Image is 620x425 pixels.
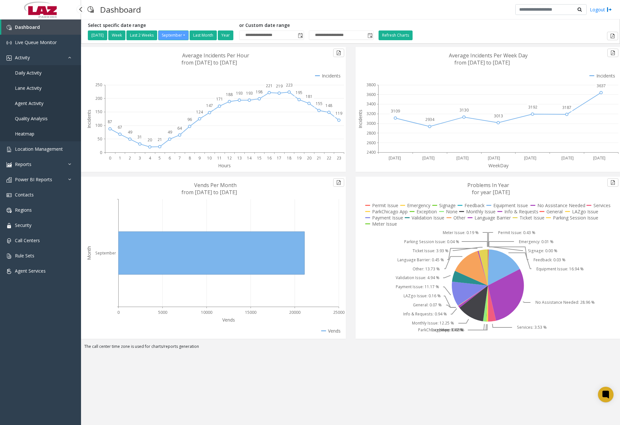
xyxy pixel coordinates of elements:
a: Logout [590,6,612,13]
text: 3192 [528,104,537,110]
text: 64 [177,125,182,131]
button: Export to pdf [607,178,618,187]
h5: or Custom date range [239,23,374,28]
text: Feedback: 0.03 % [533,257,566,263]
text: September [95,250,116,256]
button: Year [218,30,233,40]
button: [DATE] [88,30,107,40]
span: Activity [15,54,30,61]
text: 4 [149,155,151,161]
span: Security [15,222,31,228]
text: 31 [137,134,142,140]
text: Meter Issue: 0.19 % [442,230,478,235]
img: 'icon' [6,269,12,274]
h5: Select specific date range [88,23,234,28]
text: Payment Issue: 11.17 % [395,284,439,290]
text: 119 [335,111,342,116]
text: 2400 [367,150,376,155]
text: 2800 [367,130,376,136]
button: Last 2 Weeks [126,30,157,40]
text: 9 [198,155,201,161]
img: 'icon' [6,177,12,183]
text: Exception: 0.17 % [431,327,463,333]
text: 15 [257,155,262,161]
text: 13 [237,155,242,161]
button: Last Month [190,30,217,40]
span: Reports [15,161,31,167]
text: 5000 [158,310,167,315]
text: No Assistance Needed: 28.96 % [535,300,595,305]
text: [DATE] [389,155,401,161]
text: General: 0.07 % [413,302,442,308]
span: Agent Services [15,268,46,274]
text: Permit Issue: 0.43 % [498,230,535,235]
div: The call center time zone is used for charts/reports generation [81,344,620,353]
span: Live Queue Monitor [15,39,57,45]
text: for year [DATE] [472,189,510,196]
text: [DATE] [524,155,536,161]
text: 3637 [597,83,606,89]
span: Location Management [15,146,63,152]
span: Quality Analysis [15,115,48,122]
text: 18 [287,155,291,161]
span: Toggle popup [297,31,304,40]
text: Signage: 0.00 % [528,248,557,254]
text: Average Incidents Per Hour [182,52,249,59]
text: 25000 [333,310,345,315]
text: 17 [277,155,281,161]
text: 2 [129,155,131,161]
text: 193 [236,90,243,96]
text: 87 [108,119,112,124]
text: 188 [226,92,233,97]
text: 2600 [367,140,376,146]
text: 0 [117,310,120,315]
text: 5 [158,155,161,161]
text: Incidents [357,110,363,128]
text: 171 [216,96,223,102]
text: Hours [218,162,231,169]
text: Incidents [86,110,92,128]
img: logout [607,6,612,13]
text: [DATE] [561,155,574,161]
img: 'icon' [6,25,12,30]
text: 219 [276,83,283,89]
text: 148 [325,103,332,108]
text: 11 [217,155,222,161]
text: 198 [256,89,263,95]
text: Other: 13.73 % [413,266,440,272]
text: 16 [267,155,272,161]
text: 3400 [367,101,376,107]
text: Validation Issue: 4.94 % [395,275,439,281]
text: 250 [95,82,102,88]
text: 0 [100,150,102,155]
text: 3800 [367,82,376,88]
text: Vends Per Month [194,182,237,189]
text: 221 [266,83,273,89]
span: Power BI Reports [15,176,52,183]
text: 3187 [562,105,571,110]
h3: Dashboard [97,2,144,18]
text: 3200 [367,111,376,116]
text: 14 [247,155,252,161]
button: Export to pdf [333,178,344,187]
text: 3600 [367,92,376,97]
text: 200 [95,96,102,101]
text: 195 [296,90,302,95]
button: September [158,30,189,40]
text: 12 [227,155,232,161]
text: 67 [118,124,122,130]
span: Regions [15,207,32,213]
text: 23 [337,155,341,161]
img: 'icon' [6,147,12,152]
text: 193 [246,90,253,96]
text: None: 1.42 % [439,327,463,333]
text: WeekDay [488,162,509,169]
text: Monthly Issue: 12.25 % [412,321,454,326]
img: 'icon' [6,208,12,213]
text: Info & Requests: 0.94 % [403,312,447,317]
text: LAZgo Issue: 0.16 % [403,293,441,299]
span: Dashboard [15,24,40,30]
text: ParkChicago App: 0.68 % [418,327,464,333]
text: 3013 [494,113,503,119]
a: Dashboard [1,19,81,35]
